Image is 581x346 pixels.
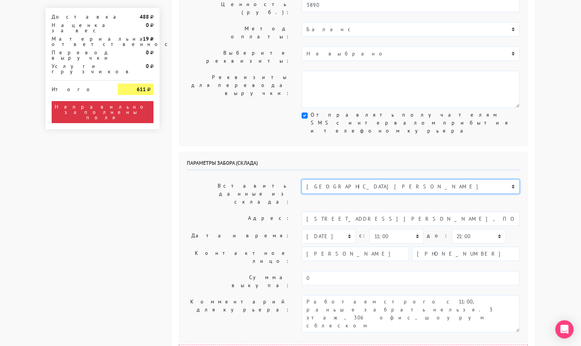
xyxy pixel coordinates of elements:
h6: Параметры забора (склада) [187,160,519,170]
strong: 0 [146,63,149,70]
label: Метод оплаты: [181,22,296,43]
div: Open Intercom Messenger [555,320,573,338]
label: Сумма выкупа: [181,271,296,292]
label: Отправлять получателям SMS с интервалом прибытия и телефоном курьера [311,111,519,135]
label: Контактное лицо: [181,246,296,268]
label: Комментарий для курьера: [181,295,296,332]
div: Наценка за вес [46,22,112,33]
strong: 611 [137,86,146,93]
label: Адрес: [181,212,296,226]
div: Итого [52,84,106,92]
label: Вставить данные из склада: [181,179,296,209]
div: Услуги грузчиков [46,63,112,74]
strong: 19 [143,35,149,42]
label: до: [427,229,448,242]
input: Телефон [412,246,519,261]
label: Дата и время: [181,229,296,243]
div: Перевод выручки [46,50,112,60]
label: Реквизиты для перевода выручки: [181,71,296,108]
label: Выберите реквизиты: [181,46,296,68]
strong: 0 [146,49,149,56]
strong: 488 [140,13,149,20]
strong: 0 [146,22,149,28]
label: c: [359,229,366,242]
input: Имя [302,246,409,261]
div: Неправильно заполнены поля [52,101,153,123]
div: Доставка [46,14,112,19]
div: Материальная ответственность [46,36,112,47]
